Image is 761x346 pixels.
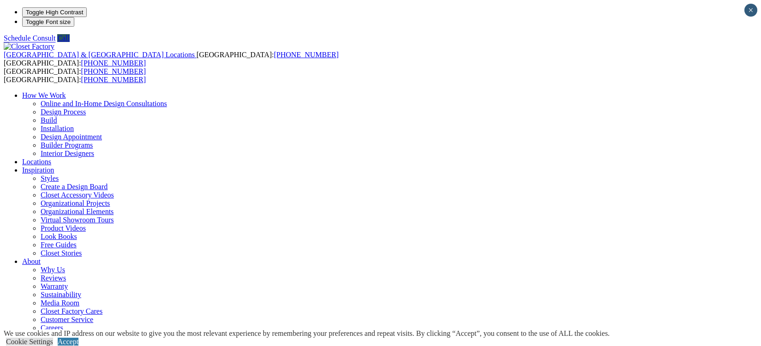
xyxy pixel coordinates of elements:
[22,166,54,174] a: Inspiration
[41,199,110,207] a: Organizational Projects
[41,116,57,124] a: Build
[22,158,51,166] a: Locations
[41,316,93,323] a: Customer Service
[41,149,94,157] a: Interior Designers
[41,191,114,199] a: Closet Accessory Videos
[41,249,82,257] a: Closet Stories
[41,100,167,107] a: Online and In-Home Design Consultations
[41,324,63,332] a: Careers
[4,42,54,51] img: Closet Factory
[81,76,146,84] a: [PHONE_NUMBER]
[22,91,66,99] a: How We Work
[41,282,68,290] a: Warranty
[41,141,93,149] a: Builder Programs
[41,291,81,298] a: Sustainability
[58,338,78,346] a: Accept
[41,133,102,141] a: Design Appointment
[744,4,757,17] button: Close
[4,51,339,67] span: [GEOGRAPHIC_DATA]: [GEOGRAPHIC_DATA]:
[4,329,610,338] div: We use cookies and IP address on our website to give you the most relevant experience by remember...
[41,216,114,224] a: Virtual Showroom Tours
[41,224,86,232] a: Product Videos
[57,34,70,42] a: Call
[41,299,79,307] a: Media Room
[274,51,338,59] a: [PHONE_NUMBER]
[41,307,102,315] a: Closet Factory Cares
[41,274,66,282] a: Reviews
[41,125,74,132] a: Installation
[4,51,195,59] span: [GEOGRAPHIC_DATA] & [GEOGRAPHIC_DATA] Locations
[26,18,71,25] span: Toggle Font size
[22,17,74,27] button: Toggle Font size
[81,59,146,67] a: [PHONE_NUMBER]
[22,7,87,17] button: Toggle High Contrast
[22,257,41,265] a: About
[41,208,114,215] a: Organizational Elements
[4,34,55,42] a: Schedule Consult
[4,67,146,84] span: [GEOGRAPHIC_DATA]: [GEOGRAPHIC_DATA]:
[41,108,86,116] a: Design Process
[41,266,65,274] a: Why Us
[41,233,77,240] a: Look Books
[6,338,53,346] a: Cookie Settings
[26,9,83,16] span: Toggle High Contrast
[81,67,146,75] a: [PHONE_NUMBER]
[4,51,197,59] a: [GEOGRAPHIC_DATA] & [GEOGRAPHIC_DATA] Locations
[41,241,77,249] a: Free Guides
[41,174,59,182] a: Styles
[41,183,108,191] a: Create a Design Board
